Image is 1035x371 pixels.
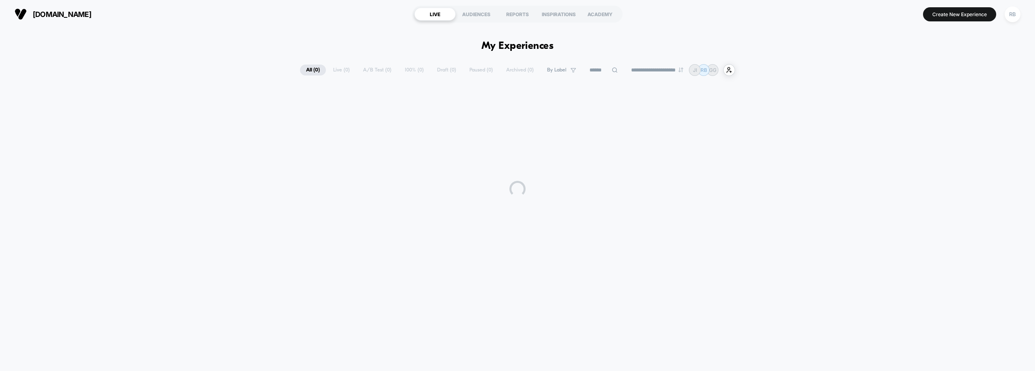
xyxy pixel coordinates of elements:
[923,7,996,21] button: Create New Experience
[12,8,94,21] button: [DOMAIN_NAME]
[456,8,497,21] div: AUDIENCES
[693,67,697,73] p: JI
[1005,6,1020,22] div: RB
[15,8,27,20] img: Visually logo
[300,65,326,75] span: All ( 0 )
[538,8,579,21] div: INSPIRATIONS
[482,40,554,52] h1: My Experiences
[709,67,716,73] p: GG
[33,10,91,19] span: [DOMAIN_NAME]
[1002,6,1023,23] button: RB
[414,8,456,21] div: LIVE
[678,67,683,72] img: end
[701,67,707,73] p: RB
[547,67,566,73] span: By Label
[579,8,621,21] div: ACADEMY
[497,8,538,21] div: REPORTS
